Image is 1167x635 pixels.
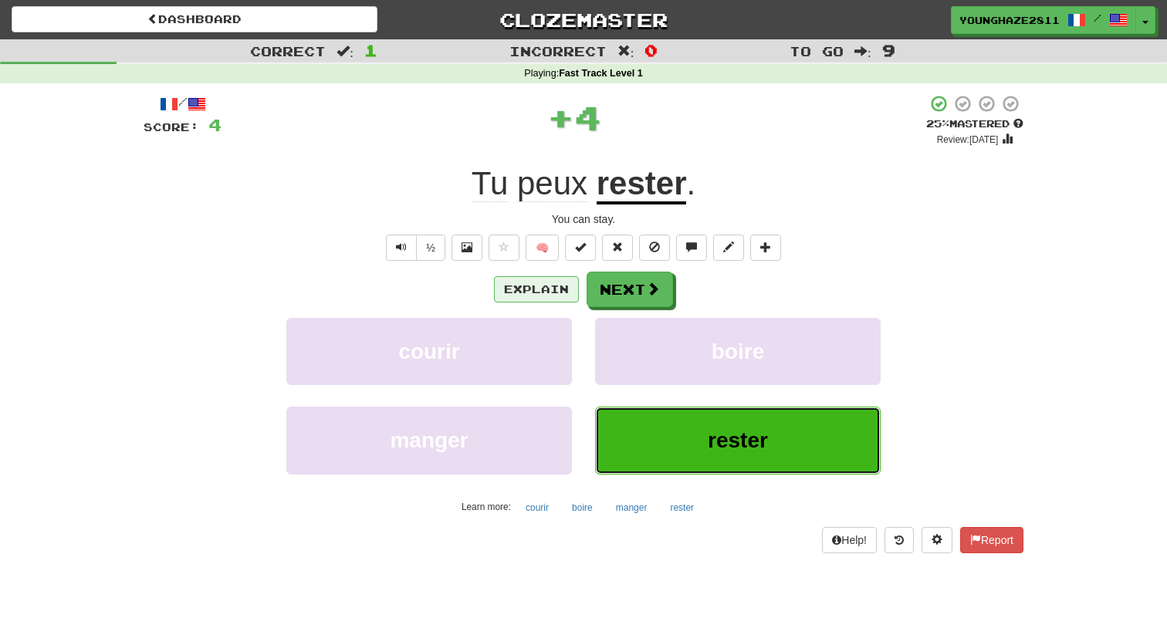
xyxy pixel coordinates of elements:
span: manger [390,428,468,452]
div: / [144,94,222,113]
button: Edit sentence (alt+d) [713,235,744,261]
span: . [686,165,695,201]
button: Add to collection (alt+a) [750,235,781,261]
span: Score: [144,120,199,133]
button: courir [517,496,557,519]
span: Tu [472,165,508,202]
button: Play sentence audio (ctl+space) [386,235,417,261]
button: rester [595,407,881,474]
button: courir [286,318,572,385]
span: rester [708,428,768,452]
span: / [1094,12,1101,23]
span: To go [790,43,844,59]
button: manger [286,407,572,474]
a: YoungHaze2811 / [951,6,1136,34]
div: Text-to-speech controls [383,235,445,261]
button: Next [587,272,673,307]
span: 0 [644,41,658,59]
u: rester [597,165,687,204]
a: Clozemaster [401,6,766,33]
span: peux [517,165,587,202]
span: 4 [574,98,601,137]
button: Favorite sentence (alt+f) [489,235,519,261]
button: ½ [416,235,445,261]
span: : [854,45,871,58]
button: Help! [822,527,877,553]
button: Report [960,527,1023,553]
button: 🧠 [526,235,559,261]
button: Explain [494,276,579,302]
button: Show image (alt+x) [452,235,482,261]
button: boire [595,318,881,385]
span: 1 [364,41,377,59]
span: boire [712,339,764,363]
button: rester [661,496,702,519]
span: courir [398,339,459,363]
span: 4 [208,115,222,134]
button: boire [563,496,601,519]
a: Dashboard [12,6,377,32]
span: 9 [882,41,895,59]
div: You can stay. [144,211,1023,227]
button: Set this sentence to 100% Mastered (alt+m) [565,235,596,261]
strong: Fast Track Level 1 [559,68,643,79]
div: Mastered [926,117,1023,131]
small: Review: [DATE] [937,134,999,145]
span: + [547,94,574,140]
span: Incorrect [509,43,607,59]
button: Ignore sentence (alt+i) [639,235,670,261]
button: Reset to 0% Mastered (alt+r) [602,235,633,261]
button: manger [607,496,656,519]
button: Discuss sentence (alt+u) [676,235,707,261]
span: Correct [250,43,326,59]
span: YoungHaze2811 [959,13,1060,27]
button: Round history (alt+y) [885,527,914,553]
small: Learn more: [462,502,511,512]
span: : [617,45,634,58]
span: : [337,45,353,58]
span: 25 % [926,117,949,130]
